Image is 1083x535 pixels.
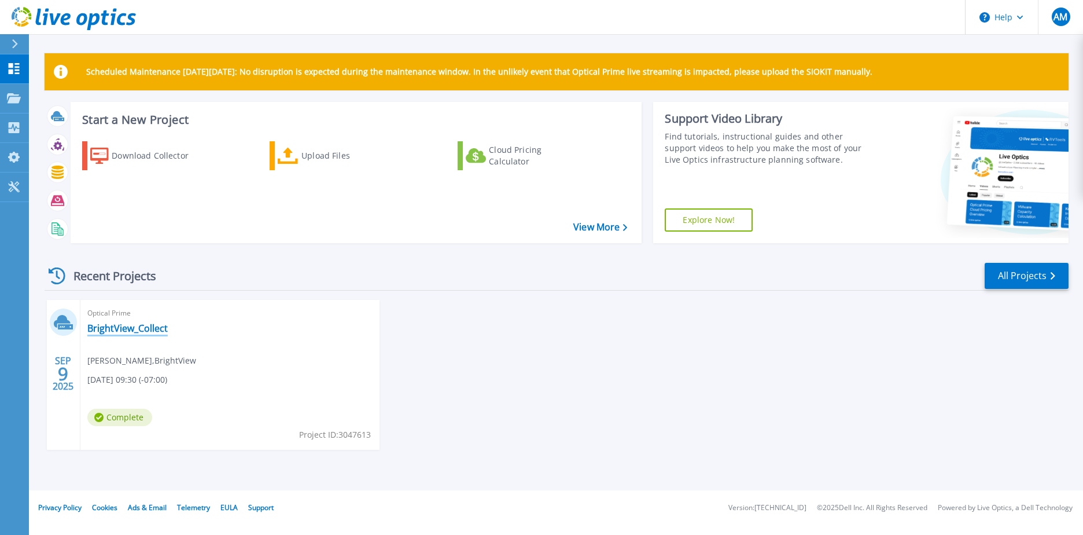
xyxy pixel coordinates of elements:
[248,503,274,512] a: Support
[128,503,167,512] a: Ads & Email
[92,503,117,512] a: Cookies
[87,354,196,367] span: [PERSON_NAME] , BrightView
[985,263,1069,289] a: All Projects
[87,373,167,386] span: [DATE] 09:30 (-07:00)
[665,111,876,126] div: Support Video Library
[52,353,74,395] div: SEP 2025
[938,504,1073,512] li: Powered by Live Optics, a Dell Technology
[665,208,753,232] a: Explore Now!
[270,141,399,170] a: Upload Files
[817,504,927,512] li: © 2025 Dell Inc. All Rights Reserved
[573,222,627,233] a: View More
[82,113,627,126] h3: Start a New Project
[87,323,168,334] a: BrightView_Collect
[38,503,82,512] a: Privacy Policy
[58,369,68,379] span: 9
[299,428,371,441] span: Project ID: 3047613
[220,503,238,512] a: EULA
[86,67,872,76] p: Scheduled Maintenance [DATE][DATE]: No disruption is expected during the maintenance window. In t...
[489,144,581,167] div: Cloud Pricing Calculator
[112,144,204,167] div: Download Collector
[82,141,211,170] a: Download Collector
[45,262,172,290] div: Recent Projects
[87,409,152,426] span: Complete
[458,141,587,170] a: Cloud Pricing Calculator
[665,131,876,166] div: Find tutorials, instructional guides and other support videos to help you make the most of your L...
[177,503,210,512] a: Telemetry
[87,307,373,320] span: Optical Prime
[301,144,394,167] div: Upload Files
[1053,12,1067,21] span: AM
[728,504,806,512] li: Version: [TECHNICAL_ID]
